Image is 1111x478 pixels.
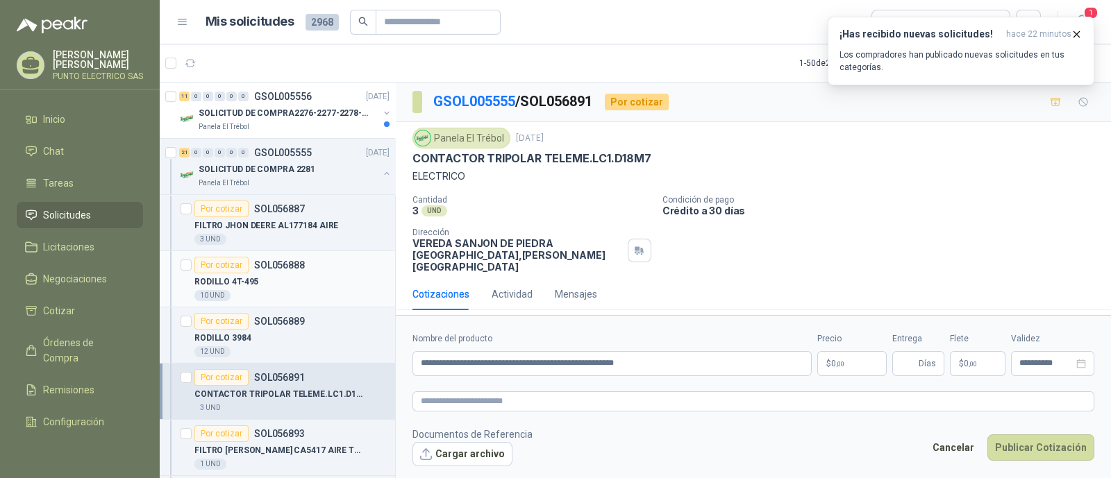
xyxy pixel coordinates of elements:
div: Mensajes [555,287,597,302]
p: Panela El Trébol [199,178,249,189]
a: Remisiones [17,377,143,403]
button: Cancelar [925,434,982,461]
a: Inicio [17,106,143,133]
img: Company Logo [179,167,196,183]
p: [DATE] [516,132,544,145]
span: Remisiones [43,382,94,398]
h3: ¡Has recibido nuevas solicitudes! [839,28,1001,40]
span: Tareas [43,176,74,191]
p: Condición de pago [662,195,1105,205]
div: Por cotizar [194,425,249,442]
div: 12 UND [194,346,231,357]
div: 3 UND [194,234,226,245]
button: 1 [1069,10,1094,35]
p: [PERSON_NAME] [PERSON_NAME] [53,50,143,69]
span: ,00 [969,360,977,368]
img: Company Logo [179,110,196,127]
p: FILTRO JHON DEERE AL177184 AIRE [194,219,338,232]
span: 1 [1083,6,1099,19]
label: Validez [1011,332,1094,345]
a: Tareas [17,170,143,196]
img: Company Logo [415,130,431,146]
div: 0 [238,148,249,157]
p: SOL056893 [254,429,305,438]
p: GSOL005555 [254,148,312,157]
div: 1 UND [194,459,226,470]
label: Entrega [892,332,944,345]
p: ELECTRICO [412,169,1094,184]
div: 0 [191,92,201,101]
p: RODILLO 4T-495 [194,275,258,289]
span: Chat [43,144,64,159]
p: RODILLO 3984 [194,332,251,345]
p: $0,00 [817,351,887,376]
p: Documentos de Referencia [412,427,533,442]
p: VEREDA SANJON DE PIEDRA [GEOGRAPHIC_DATA] , [PERSON_NAME][GEOGRAPHIC_DATA] [412,237,622,273]
img: Logo peakr [17,17,87,33]
span: Órdenes de Compra [43,335,130,366]
div: Por cotizar [194,200,249,217]
p: SOLICITUD DE COMPRA 2281 [199,163,315,176]
span: 2968 [306,14,339,31]
a: Por cotizarSOL056891CONTACTOR TRIPOLAR TELEME.LC1.D18M73 UND [160,364,395,420]
div: 10 UND [194,290,231,301]
a: 21 0 0 0 0 0 GSOL005555[DATE] Company LogoSOLICITUD DE COMPRA 2281Panela El Trébol [179,144,392,189]
div: Por cotizar [194,369,249,386]
div: 0 [203,92,213,101]
p: Dirección [412,228,622,237]
div: Panela El Trébol [412,128,510,148]
a: Por cotizarSOL056887FILTRO JHON DEERE AL177184 AIRE3 UND [160,195,395,251]
span: hace 22 minutos [1006,28,1071,40]
a: Manuales y ayuda [17,441,143,467]
div: 0 [226,148,237,157]
div: 0 [238,92,249,101]
a: 11 0 0 0 0 0 GSOL005556[DATE] Company LogoSOLICITUD DE COMPRA2276-2277-2278-2284-2285-Panela El T... [179,88,392,133]
p: Los compradores han publicado nuevas solicitudes en tus categorías. [839,49,1083,74]
div: Por cotizar [194,257,249,273]
div: Por cotizar [194,313,249,330]
div: Cotizaciones [412,287,469,302]
span: Cotizar [43,303,75,318]
p: SOL056891 [254,373,305,382]
div: 3 UND [194,402,226,413]
a: Negociaciones [17,266,143,292]
h1: Mis solicitudes [206,12,294,32]
a: Por cotizarSOL056893FILTRO [PERSON_NAME] CA5417 AIRE TM021 UND [160,420,395,476]
p: GSOL005556 [254,92,312,101]
div: Actividad [492,287,533,302]
p: 3 [412,205,419,216]
p: $ 0,00 [950,351,1005,376]
span: $ [959,359,964,368]
p: CONTACTOR TRIPOLAR TELEME.LC1.D18M7 [412,151,651,166]
span: Licitaciones [43,239,94,255]
a: Cotizar [17,298,143,324]
div: 11 [179,92,190,101]
button: ¡Has recibido nuevas solicitudes!hace 22 minutos Los compradores han publicado nuevas solicitudes... [828,17,1094,85]
a: Por cotizarSOL056889RODILLO 398412 UND [160,307,395,364]
span: 0 [964,359,977,368]
span: search [358,17,368,26]
p: FILTRO [PERSON_NAME] CA5417 AIRE TM02 [194,444,367,457]
div: Todas [880,15,910,30]
span: Días [919,352,936,375]
a: Solicitudes [17,202,143,228]
button: Cargar archivo [412,442,512,467]
label: Precio [817,332,887,345]
p: SOL056887 [254,204,305,214]
p: SOL056888 [254,260,305,270]
a: Configuración [17,409,143,435]
p: PUNTO ELECTRICO SAS [53,72,143,80]
a: Chat [17,138,143,164]
span: 0 [831,359,844,368]
span: Inicio [43,112,65,127]
div: 1 - 50 de 2597 [799,52,889,74]
label: Nombre del producto [412,332,812,345]
label: Flete [950,332,1005,345]
a: GSOL005555 [433,93,515,110]
div: 21 [179,148,190,157]
a: Licitaciones [17,234,143,260]
p: [DATE] [366,146,390,160]
div: 0 [226,92,237,101]
div: 0 [203,148,213,157]
button: Publicar Cotización [987,434,1094,461]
